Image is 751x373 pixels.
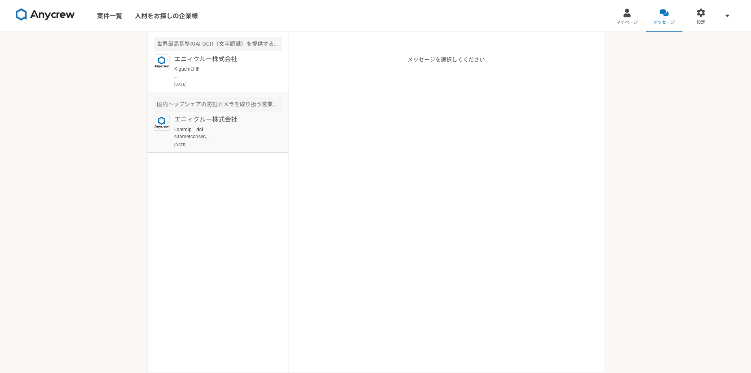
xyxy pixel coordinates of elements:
p: [DATE] [174,142,282,148]
img: logo_text_blue_01.png [154,54,170,70]
img: logo_text_blue_01.png [154,115,170,131]
p: メッセージを選択してください [408,56,485,373]
p: [DATE] [174,81,282,87]
p: エニィクルー株式会社 [174,115,272,124]
img: 8DqYSo04kwAAAAASUVORK5CYII= [16,8,75,21]
div: 国内トップシェアの防犯カメラを取り扱う営業代理店 BtoBマーケティング [154,97,282,112]
p: Loremip dol sitametconsec。 ・adIpiscingelitsedd（eiusmo、tempori）utlabor etdolo。 magnaaliquaenimadmi... [174,126,272,140]
p: Kiguchiさま 重ねてすみません。 こちら別件でして、もし、営業の案件等お探しでしたら、ご案内させて頂ければと思い、お声かけさせて頂きました。 ご興味・ご関心はいかがでしょうか？ [174,66,272,80]
div: 世界最高基準のAI-OCR（文字認識）を提供するメガベンチャー パートナー営業 [154,37,282,51]
span: マイページ [616,19,638,26]
span: 設定 [697,19,705,26]
p: エニィクルー株式会社 [174,54,272,64]
span: メッセージ [653,19,675,26]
